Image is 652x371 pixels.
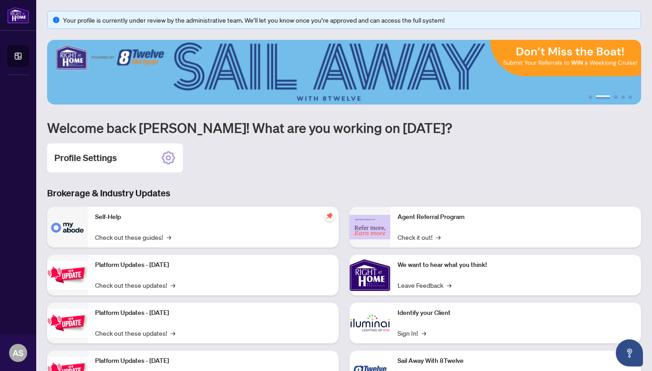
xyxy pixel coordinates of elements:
h3: Brokerage & Industry Updates [47,187,641,200]
h1: Welcome back [PERSON_NAME]! What are you working on [DATE]? [47,119,641,136]
button: 5 [628,95,632,99]
span: → [171,280,175,290]
a: Check it out!→ [398,232,441,242]
span: → [447,280,451,290]
img: We want to hear what you think! [350,255,390,295]
a: Leave Feedback→ [398,280,451,290]
button: 1 [589,95,592,99]
a: Check out these guides!→ [95,232,171,242]
img: Platform Updates - July 21, 2025 [47,261,88,289]
img: logo [7,7,29,24]
p: Sail Away With 8Twelve [398,356,634,366]
span: → [436,232,441,242]
p: We want to hear what you think! [398,260,634,270]
button: 2 [596,95,610,99]
p: Platform Updates - [DATE] [95,356,331,366]
p: Platform Updates - [DATE] [95,308,331,318]
span: → [171,328,175,338]
button: 4 [621,95,625,99]
p: Platform Updates - [DATE] [95,260,331,270]
div: Your profile is currently under review by the administrative team. We’ll let you know once you’re... [63,15,635,25]
span: AS [13,347,24,359]
button: 3 [614,95,618,99]
img: Slide 1 [47,40,641,105]
button: Open asap [616,339,643,366]
p: Identify your Client [398,308,634,318]
a: Sign In!→ [398,328,426,338]
a: Check out these updates!→ [95,328,175,338]
a: Check out these updates!→ [95,280,175,290]
img: Self-Help [47,207,88,247]
span: info-circle [53,17,59,23]
p: Self-Help [95,212,331,222]
img: Agent Referral Program [350,215,390,240]
p: Agent Referral Program [398,212,634,222]
span: → [167,232,171,242]
img: Platform Updates - July 8, 2025 [47,309,88,337]
span: pushpin [324,210,335,221]
span: → [422,328,426,338]
img: Identify your Client [350,303,390,343]
h2: Profile Settings [54,152,117,164]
